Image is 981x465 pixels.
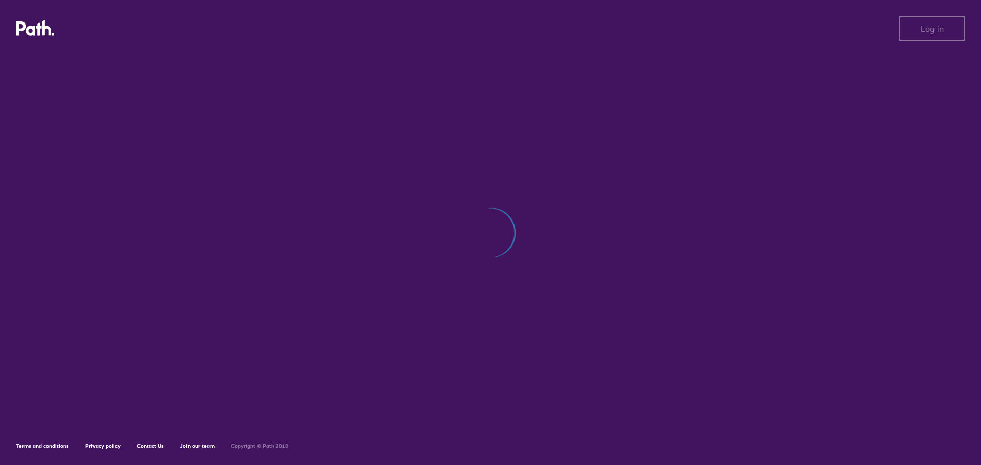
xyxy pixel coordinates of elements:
[921,24,944,33] span: Log in
[85,443,121,449] a: Privacy policy
[899,16,965,41] button: Log in
[180,443,215,449] a: Join our team
[231,443,288,449] h6: Copyright © Path 2018
[137,443,164,449] a: Contact Us
[16,443,69,449] a: Terms and conditions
